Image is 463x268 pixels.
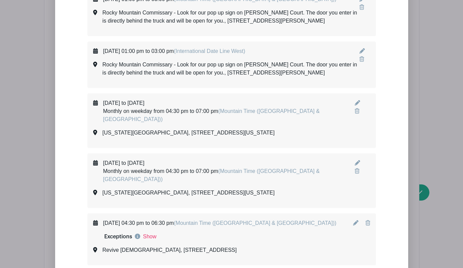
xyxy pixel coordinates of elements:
[104,234,132,239] span: Exceptions
[103,129,275,137] div: [US_STATE][GEOGRAPHIC_DATA], [STREET_ADDRESS][US_STATE]
[103,99,355,123] div: [DATE] to [DATE] Monthly on weekday from 04:30 pm to 07:00 pm
[174,220,336,226] span: (Mountain Time ([GEOGRAPHIC_DATA] & [GEOGRAPHIC_DATA]))
[103,61,359,77] div: Rocky Mountain Commissary - Look for our pop up sign on [PERSON_NAME] Court. The door you enter i...
[103,47,245,55] div: [DATE] 01:00 pm to 03:00 pm
[103,108,320,122] span: (Mountain Time ([GEOGRAPHIC_DATA] & [GEOGRAPHIC_DATA]))
[103,168,320,182] span: (Mountain Time ([GEOGRAPHIC_DATA] & [GEOGRAPHIC_DATA]))
[103,219,337,227] div: [DATE] 04:30 pm to 06:30 pm
[103,9,359,25] div: Rocky Mountain Commissary - Look for our pop up sign on [PERSON_NAME] Court. The door you enter i...
[103,246,237,254] div: Revive [DEMOGRAPHIC_DATA], [STREET_ADDRESS]
[103,189,275,197] div: [US_STATE][GEOGRAPHIC_DATA], [STREET_ADDRESS][US_STATE]
[103,159,355,183] div: [DATE] to [DATE] Monthly on weekday from 04:30 pm to 07:00 pm
[143,233,156,241] a: Show
[174,48,245,54] span: (International Date Line West)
